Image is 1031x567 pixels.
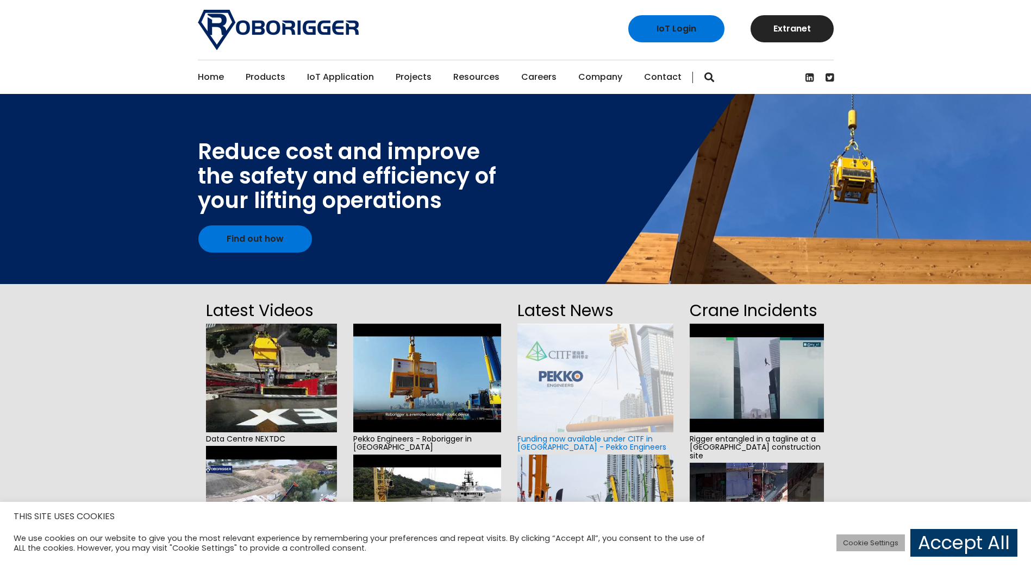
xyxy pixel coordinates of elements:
div: We use cookies on our website to give you the most relevant experience by remembering your prefer... [14,533,716,553]
a: Find out how [198,225,312,253]
a: Resources [453,60,499,94]
h2: Latest Videos [206,298,337,324]
img: hqdefault.jpg [690,324,824,432]
span: Data Centre NEXTDC [206,432,337,446]
img: hqdefault.jpg [353,455,502,563]
div: Reduce cost and improve the safety and efficiency of your lifting operations [198,140,496,213]
a: IoT Login [628,15,724,42]
img: hqdefault.jpg [353,324,502,432]
a: Cookie Settings [836,534,905,551]
img: hqdefault.jpg [206,446,337,555]
a: Company [578,60,622,94]
span: Pekko Engineers - Roborigger in [GEOGRAPHIC_DATA] [353,432,502,455]
span: Rigger entangled in a tagline at a [GEOGRAPHIC_DATA] construction site [690,432,824,463]
h2: Crane Incidents [690,298,824,324]
img: hqdefault.jpg [206,324,337,432]
a: Extranet [751,15,834,42]
a: IoT Application [307,60,374,94]
a: Funding now available under CITF in [GEOGRAPHIC_DATA] - Pekko Engineers [517,433,666,452]
img: Roborigger [198,10,359,50]
a: Products [246,60,285,94]
a: Projects [396,60,432,94]
a: Careers [521,60,557,94]
a: Home [198,60,224,94]
a: Accept All [910,529,1017,557]
h2: Latest News [517,298,673,324]
h5: THIS SITE USES COOKIES [14,509,1017,524]
a: Contact [644,60,682,94]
